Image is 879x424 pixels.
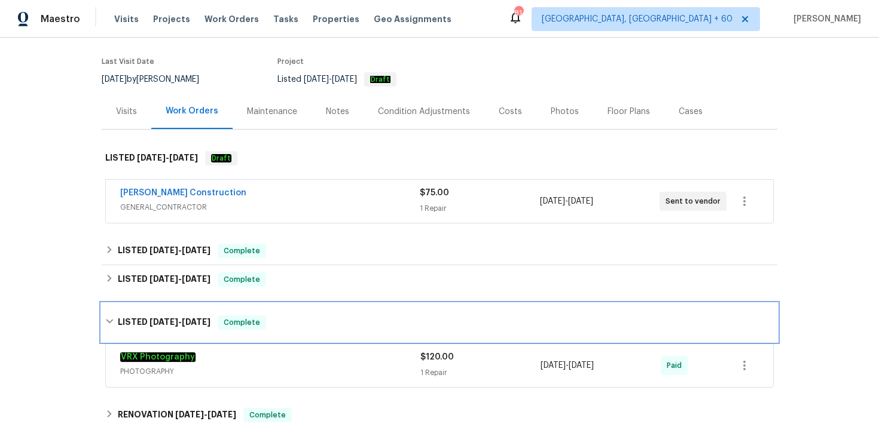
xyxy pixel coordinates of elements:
span: Projects [153,13,190,25]
div: 1 Repair [420,367,541,379]
em: Draft [211,154,231,162]
div: LISTED [DATE]-[DATE]Complete [102,236,777,265]
span: [DATE] [149,275,178,283]
span: [GEOGRAPHIC_DATA], [GEOGRAPHIC_DATA] + 60 [542,13,732,25]
span: Complete [245,409,291,421]
span: Project [277,58,304,65]
span: [DATE] [149,246,178,254]
span: - [137,153,198,162]
span: [DATE] [569,361,594,370]
span: GENERAL_CONTRACTOR [120,201,420,213]
span: Complete [219,317,265,328]
div: 1 Repair [420,202,539,214]
span: Sent to vendor [666,195,725,207]
span: [DATE] [169,153,198,162]
a: VRX Photography [120,352,196,362]
span: Visits [114,13,139,25]
div: LISTED [DATE]-[DATE]Complete [102,303,777,342]
span: - [540,195,593,207]
span: Complete [219,274,265,285]
div: Visits [116,106,137,118]
span: [DATE] [304,75,329,84]
h6: LISTED [118,244,210,258]
span: Work Orders [205,13,259,25]
span: - [175,410,236,419]
div: Costs [499,106,522,118]
span: Properties [313,13,359,25]
h6: LISTED [118,272,210,287]
span: [DATE] [149,318,178,326]
div: 814 [514,7,523,19]
h6: LISTED [105,151,198,165]
div: LISTED [DATE]-[DATE]Draft [102,139,777,177]
span: Last Visit Date [102,58,154,65]
em: Draft [370,75,390,84]
div: Maintenance [247,106,297,118]
div: by [PERSON_NAME] [102,72,213,87]
span: - [149,318,210,326]
span: $75.00 [420,189,449,197]
h6: RENOVATION [118,408,236,422]
span: [DATE] [541,361,566,370]
span: [DATE] [182,275,210,283]
span: - [149,275,210,283]
span: - [149,246,210,254]
span: - [541,360,594,371]
span: [DATE] [568,197,593,205]
div: Floor Plans [608,106,650,118]
div: Condition Adjustments [378,106,470,118]
div: LISTED [DATE]-[DATE]Complete [102,265,777,294]
span: Tasks [273,15,298,23]
span: [DATE] [182,246,210,254]
span: [DATE] [207,410,236,419]
span: Paid [667,360,686,371]
span: [DATE] [182,318,210,326]
span: Complete [219,245,265,257]
span: Geo Assignments [374,13,451,25]
div: Photos [551,106,579,118]
span: [DATE] [175,410,204,419]
div: Work Orders [166,105,218,117]
span: [DATE] [102,75,127,84]
h6: LISTED [118,315,210,330]
span: PHOTOGRAPHY [120,365,420,377]
span: - [304,75,357,84]
span: [PERSON_NAME] [789,13,861,25]
span: Maestro [41,13,80,25]
div: Cases [679,106,703,118]
span: Listed [277,75,396,84]
span: [DATE] [540,197,565,205]
span: $120.00 [420,353,454,361]
span: [DATE] [332,75,357,84]
span: [DATE] [137,153,166,162]
div: Notes [326,106,349,118]
a: [PERSON_NAME] Construction [120,189,246,197]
